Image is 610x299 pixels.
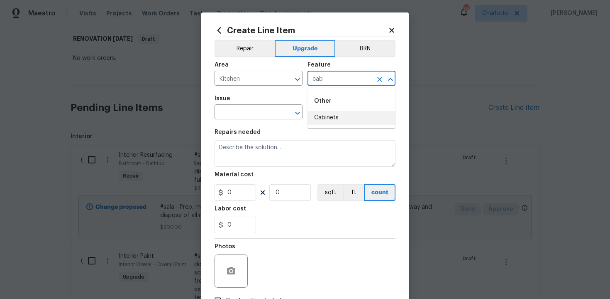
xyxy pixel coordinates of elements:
h5: Photos [215,244,235,250]
button: Close [385,74,396,85]
h5: Issue [215,96,230,101]
button: Upgrade [275,40,336,57]
button: BRN [335,40,395,57]
h5: Area [215,62,229,68]
h2: Create Line Item [215,26,388,35]
button: count [364,184,395,201]
button: ft [343,184,364,201]
h5: Material cost [215,172,254,178]
div: Other [307,91,395,111]
h5: Labor cost [215,206,246,212]
button: Open [292,107,303,119]
h5: Feature [307,62,331,68]
button: Clear [374,74,386,85]
button: Open [292,74,303,85]
li: Cabinets [307,111,395,125]
button: Repair [215,40,275,57]
h5: Repairs needed [215,129,261,135]
button: sqft [317,184,343,201]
